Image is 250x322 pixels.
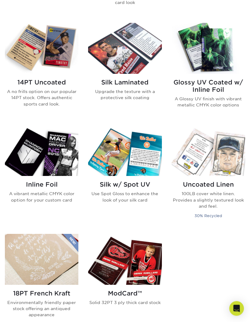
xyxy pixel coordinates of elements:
h2: 18PT French Kraft [5,290,78,297]
h2: 14PT Uncoated [5,79,78,86]
p: Upgrade the texture with a protective silk coating [88,89,162,101]
img: 18PT French Kraft Trading Cards [5,234,78,285]
img: New Product [63,234,78,252]
div: Open Intercom Messenger [229,301,244,316]
img: Uncoated Linen Trading Cards [172,126,245,177]
h2: Silk w/ Spot UV [88,181,162,188]
p: Use Spot Gloss to enhance the look of your silk card [88,191,162,203]
p: Environmentally friendly paper stock offering an antiqued appearance [5,300,78,318]
small: 30% Recycled [195,214,222,218]
img: Silk w/ Spot UV Trading Cards [88,126,162,177]
h2: ModCard™ [88,290,162,297]
img: Silk Laminated Trading Cards [88,23,162,74]
a: Silk w/ Spot UV Trading Cards Silk w/ Spot UV Use Spot Gloss to enhance the look of your silk card [88,126,162,227]
p: A Glossy UV finish with vibrant metallic CMYK color options [172,96,245,109]
p: Solid 32PT 3 ply thick card stock [88,300,162,306]
h2: Inline Foil [5,181,78,188]
img: ModCard™ Trading Cards [88,234,162,285]
p: A no frills option on our popular 14PT stock. Offers authentic sports card look. [5,89,78,107]
h2: Uncoated Linen [172,181,245,188]
p: 100LB cover white linen. Provides a slightly textured look and feel. [172,191,245,209]
h2: Silk Laminated [88,79,162,86]
a: Uncoated Linen Trading Cards Uncoated Linen 100LB cover white linen. Provides a slightly textured... [172,126,245,227]
p: A vibrant metallic CMYK color option for your custom card [5,191,78,203]
img: Inline Foil Trading Cards [5,126,78,177]
img: 14PT Uncoated Trading Cards [5,23,78,74]
a: 14PT Uncoated Trading Cards 14PT Uncoated A no frills option on our popular 14PT stock. Offers au... [5,23,78,118]
a: Glossy UV Coated w/ Inline Foil Trading Cards Glossy UV Coated w/ Inline Foil A Glossy UV finish ... [172,23,245,118]
a: Inline Foil Trading Cards Inline Foil A vibrant metallic CMYK color option for your custom card [5,126,78,227]
h2: Glossy UV Coated w/ Inline Foil [172,79,245,94]
a: Silk Laminated Trading Cards Silk Laminated Upgrade the texture with a protective silk coating [88,23,162,118]
img: Glossy UV Coated w/ Inline Foil Trading Cards [172,23,245,74]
